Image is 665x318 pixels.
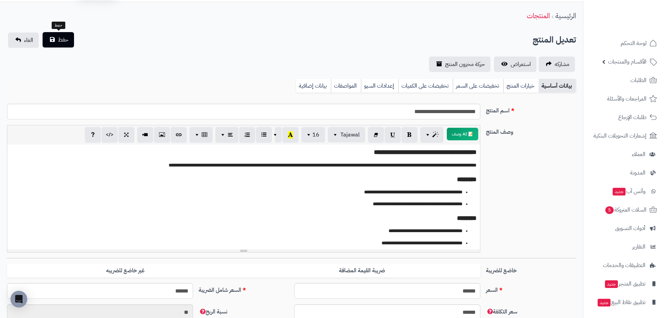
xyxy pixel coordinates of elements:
[340,131,360,139] span: Tajawal
[199,308,227,316] span: نسبة الربح
[588,220,661,237] a: أدوات التسويق
[603,260,645,270] span: التطبيقات والخدمات
[588,294,661,311] a: تطبيق نقاط البيعجديد
[608,57,646,67] span: الأقسام والمنتجات
[605,205,646,215] span: السلات المتروكة
[607,94,646,104] span: المراجعات والأسئلة
[43,32,74,47] button: حفظ
[588,35,661,52] a: لوحة التحكم
[588,164,661,181] a: المدونة
[328,127,365,142] button: Tajawal
[588,257,661,274] a: التطبيقات والخدمات
[244,264,480,278] label: ضريبة القيمة المضافة
[453,79,503,93] a: تخفيضات على السعر
[605,206,614,214] span: 5
[597,297,645,307] span: تطبيق نقاط البيع
[593,131,646,141] span: إشعارات التحويلات البنكية
[588,72,661,89] a: الطلبات
[361,79,398,93] a: إعدادات السيو
[483,104,579,115] label: اسم المنتج
[539,57,575,72] a: مشاركه
[615,223,645,233] span: أدوات التسويق
[604,279,645,289] span: تطبيق المتجر
[605,280,618,288] span: جديد
[555,60,569,68] span: مشاركه
[630,168,645,178] span: المدونة
[527,10,550,21] a: المنتجات
[447,128,478,140] button: 📝 AI وصف
[52,22,65,29] div: حفظ
[555,10,576,21] a: الرئيسية
[588,109,661,126] a: طلبات الإرجاع
[331,79,361,93] a: المواصفات
[312,131,319,139] span: 16
[618,112,646,122] span: طلبات الإرجاع
[8,32,39,48] a: الغاء
[483,283,579,294] label: السعر
[632,149,645,159] span: العملاء
[618,5,658,20] img: logo-2.png
[503,79,539,93] a: خيارات المنتج
[494,57,537,72] a: استعراض
[588,201,661,218] a: السلات المتروكة5
[588,275,661,292] a: تطبيق المتجرجديد
[445,60,485,68] span: حركة مخزون المنتج
[630,75,646,85] span: الطلبات
[588,146,661,163] a: العملاء
[398,79,453,93] a: تخفيضات على الكميات
[58,36,68,44] span: حفظ
[429,57,490,72] a: حركة مخزون المنتج
[486,308,517,316] span: سعر التكلفة
[621,38,646,48] span: لوحة التحكم
[301,127,325,142] button: 16
[483,125,579,136] label: وصف المنتج
[533,33,576,47] h2: تعديل المنتج
[613,188,626,195] span: جديد
[598,299,611,306] span: جديد
[632,242,645,252] span: التقارير
[588,127,661,144] a: إشعارات التحويلات البنكية
[24,36,33,44] span: الغاء
[588,183,661,200] a: وآتس آبجديد
[483,264,579,275] label: خاضع للضريبة
[10,291,27,308] div: Open Intercom Messenger
[196,283,291,294] label: السعر شامل الضريبة
[588,238,661,255] a: التقارير
[612,186,645,196] span: وآتس آب
[296,79,331,93] a: بيانات إضافية
[511,60,531,68] span: استعراض
[539,79,576,93] a: بيانات أساسية
[588,90,661,107] a: المراجعات والأسئلة
[7,264,244,278] label: غير خاضع للضريبه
